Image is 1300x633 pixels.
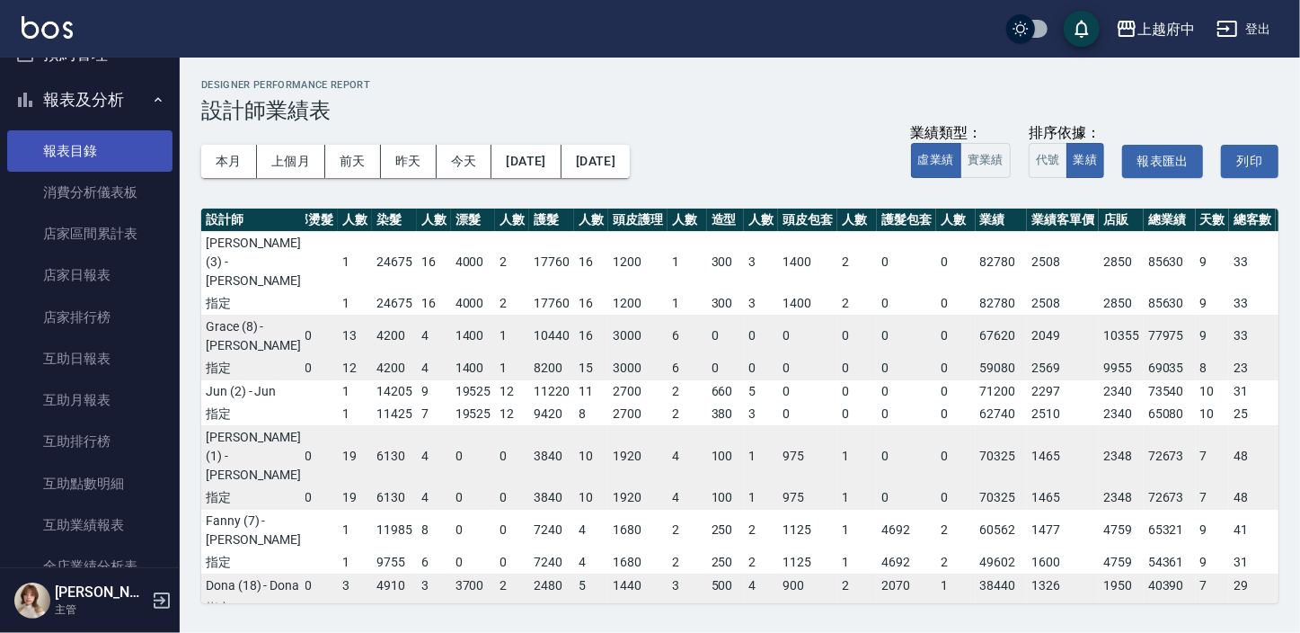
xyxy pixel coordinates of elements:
[778,486,837,510] td: 975
[1229,292,1276,316] td: 33
[201,403,305,426] td: 指定
[372,315,417,357] td: 4200
[529,379,574,403] td: 11220
[55,584,146,602] h5: [PERSON_NAME]
[608,509,668,551] td: 1680
[1029,124,1105,143] div: 排序依據：
[707,509,745,551] td: 250
[201,315,305,357] td: Grace (8) - [PERSON_NAME]
[14,583,50,619] img: Person
[1109,11,1202,48] button: 上越府中
[668,486,707,510] td: 4
[574,231,608,292] td: 16
[372,574,417,597] td: 4910
[495,425,529,486] td: 0
[707,551,745,575] td: 250
[417,486,451,510] td: 4
[1196,315,1230,357] td: 9
[7,504,172,546] a: 互助業績報表
[668,379,707,403] td: 2
[608,292,668,316] td: 1200
[936,403,976,426] td: 0
[976,315,1028,357] td: 67620
[7,546,172,587] a: 全店業績分析表
[338,486,372,510] td: 19
[338,379,372,403] td: 1
[201,231,305,292] td: [PERSON_NAME] (3) - [PERSON_NAME]
[574,403,608,426] td: 8
[529,357,574,380] td: 8200
[1196,425,1230,486] td: 7
[1029,143,1067,178] button: 代號
[877,315,936,357] td: 0
[1144,292,1196,316] td: 85630
[529,574,574,597] td: 2480
[451,486,496,510] td: 0
[491,145,561,178] button: [DATE]
[495,315,529,357] td: 1
[417,231,451,292] td: 16
[1066,143,1105,178] button: 業績
[1229,357,1276,380] td: 23
[257,145,325,178] button: 上個月
[707,425,745,486] td: 100
[201,486,305,510] td: 指定
[417,209,451,232] th: 人數
[837,509,877,551] td: 1
[778,509,837,551] td: 1125
[1229,486,1276,510] td: 48
[608,486,668,510] td: 1920
[1099,315,1144,357] td: 10355
[1196,551,1230,575] td: 9
[1027,231,1099,292] td: 2508
[574,209,608,232] th: 人數
[574,379,608,403] td: 11
[837,292,877,316] td: 2
[279,209,338,232] th: 局部燙髮
[201,551,305,575] td: 指定
[1099,379,1144,403] td: 2340
[778,357,837,380] td: 0
[574,574,608,597] td: 5
[707,486,745,510] td: 100
[7,463,172,504] a: 互助點數明細
[562,145,630,178] button: [DATE]
[1027,209,1099,232] th: 業績客單價
[1196,509,1230,551] td: 9
[1144,231,1196,292] td: 85630
[911,124,1011,143] div: 業績類型：
[1144,425,1196,486] td: 72673
[417,357,451,380] td: 4
[338,509,372,551] td: 1
[1099,292,1144,316] td: 2850
[936,509,976,551] td: 2
[877,403,936,426] td: 0
[707,315,745,357] td: 0
[338,425,372,486] td: 19
[744,231,778,292] td: 3
[744,425,778,486] td: 1
[338,574,372,597] td: 3
[668,425,707,486] td: 4
[201,292,305,316] td: 指定
[529,231,574,292] td: 17760
[668,551,707,575] td: 2
[7,338,172,379] a: 互助日報表
[1229,209,1276,232] th: 總客數
[1144,486,1196,510] td: 72673
[417,403,451,426] td: 7
[495,486,529,510] td: 0
[936,379,976,403] td: 0
[744,292,778,316] td: 3
[1064,11,1100,47] button: save
[495,551,529,575] td: 0
[744,315,778,357] td: 0
[744,551,778,575] td: 2
[372,551,417,575] td: 9755
[837,315,877,357] td: 0
[417,425,451,486] td: 4
[529,486,574,510] td: 3840
[55,602,146,618] p: 主管
[744,379,778,403] td: 5
[744,509,778,551] td: 2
